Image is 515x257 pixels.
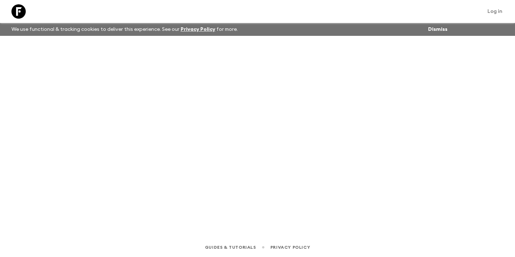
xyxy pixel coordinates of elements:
p: We use functional & tracking cookies to deliver this experience. See our for more. [9,23,241,36]
a: Guides & Tutorials [205,243,256,251]
a: Log in [484,6,506,16]
a: Privacy Policy [270,243,310,251]
button: Dismiss [426,24,449,34]
a: Privacy Policy [181,27,215,32]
